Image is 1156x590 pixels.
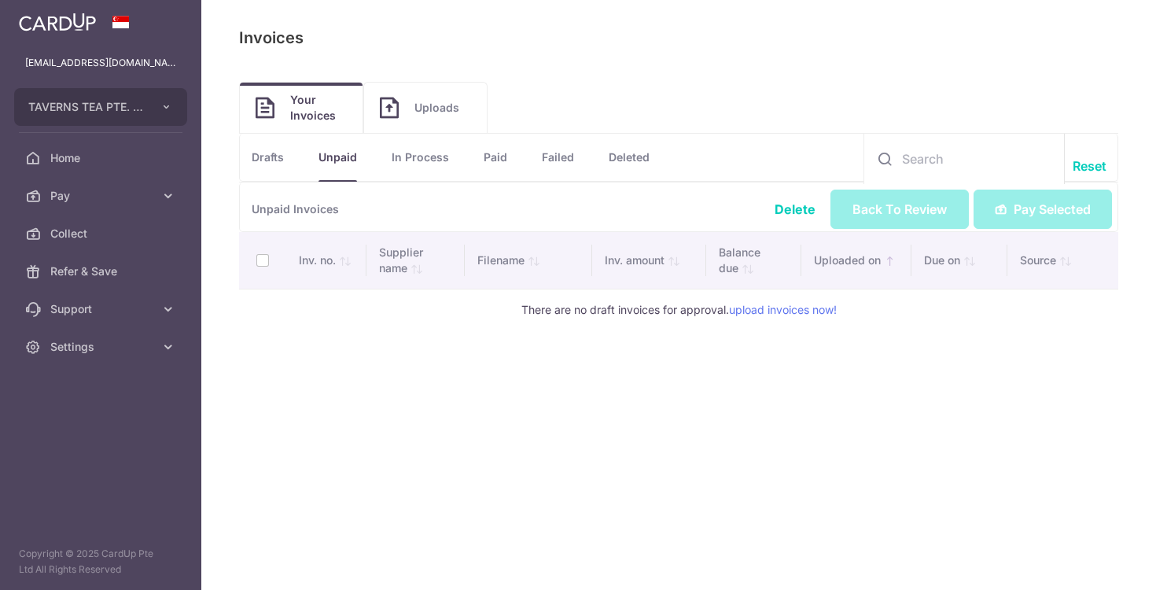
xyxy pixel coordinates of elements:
[366,232,466,289] th: Supplier name: activate to sort column ascending
[290,92,347,124] span: Your Invoices
[729,303,837,316] a: upload invoices now!
[50,188,154,204] span: Pay
[239,25,304,50] p: Invoices
[864,134,1064,184] input: Search
[50,301,154,317] span: Support
[256,97,274,119] img: Invoice icon Image
[252,134,284,181] a: Drafts
[1073,157,1106,175] a: Reset
[392,134,449,181] a: In Process
[240,83,363,133] a: Your Invoices
[50,264,154,279] span: Refer & Save
[609,134,650,181] a: Deleted
[592,232,706,289] th: Inv. amount: activate to sort column ascending
[28,99,145,115] span: TAVERNS TEA PTE. LTD.
[14,88,187,126] button: TAVERNS TEA PTE. LTD.
[239,183,1118,232] p: Unpaid Invoices
[239,289,1118,330] td: There are no draft invoices for approval.
[542,134,574,181] a: Failed
[19,13,96,31] img: CardUp
[801,232,911,289] th: Uploaded on: activate to sort column ascending
[50,226,154,242] span: Collect
[465,232,592,289] th: Filename: activate to sort column ascending
[50,339,154,355] span: Settings
[364,83,487,133] a: Uploads
[414,100,471,116] span: Uploads
[318,134,357,181] a: Unpaid
[25,55,176,71] p: [EMAIL_ADDRESS][DOMAIN_NAME]
[706,232,801,289] th: Balance due: activate to sort column ascending
[1007,232,1118,289] th: Source: activate to sort column ascending
[484,134,507,181] a: Paid
[286,232,366,289] th: Inv. no.: activate to sort column ascending
[380,97,399,119] img: Invoice icon Image
[50,150,154,166] span: Home
[911,232,1008,289] th: Due on: activate to sort column ascending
